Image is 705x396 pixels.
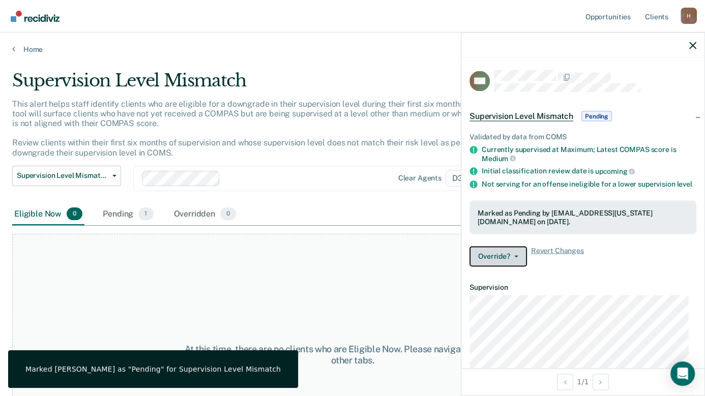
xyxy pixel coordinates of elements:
div: Pending [101,203,155,226]
div: Supervision Level MismatchPending [461,100,704,133]
span: Medium [482,154,516,162]
span: D3 [446,170,478,187]
div: Open Intercom Messenger [670,361,695,386]
div: Not serving for an offense ineligible for a lower supervision [482,179,696,188]
button: Previous Opportunity [557,374,573,390]
div: Currently supervised at Maximum; Latest COMPAS score is [482,145,696,162]
div: H [681,8,697,24]
span: 0 [67,207,82,221]
p: This alert helps staff identify clients who are eligible for a downgrade in their supervision lev... [12,99,538,158]
div: Validated by data from COMS [469,133,696,141]
button: Next Opportunity [593,374,609,390]
div: Eligible Now [12,203,84,226]
div: Initial classification review date is [482,167,696,176]
span: Supervision Level Mismatch [469,111,573,121]
span: upcoming [595,167,635,175]
button: Profile dropdown button [681,8,697,24]
div: Overridden [172,203,239,226]
span: level [677,179,692,188]
img: Recidiviz [11,11,60,22]
dt: Supervision [469,283,696,291]
div: Clear agents [398,174,442,182]
div: 1 / 1 [461,368,704,395]
span: 1 [138,207,153,221]
div: Marked [PERSON_NAME] as "Pending" for Supervision Level Mismatch [25,364,281,374]
div: Marked as Pending by [EMAIL_ADDRESS][US_STATE][DOMAIN_NAME] on [DATE]. [478,208,688,226]
span: 0 [220,207,236,221]
span: Pending [581,111,612,121]
button: Override? [469,246,527,266]
span: Supervision Level Mismatch [17,171,108,180]
div: Supervision Level Mismatch [12,70,541,99]
span: Revert Changes [531,246,584,266]
a: Home [12,45,693,54]
div: At this time, there are no clients who are Eligible Now. Please navigate to one of the other tabs. [183,344,522,365]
